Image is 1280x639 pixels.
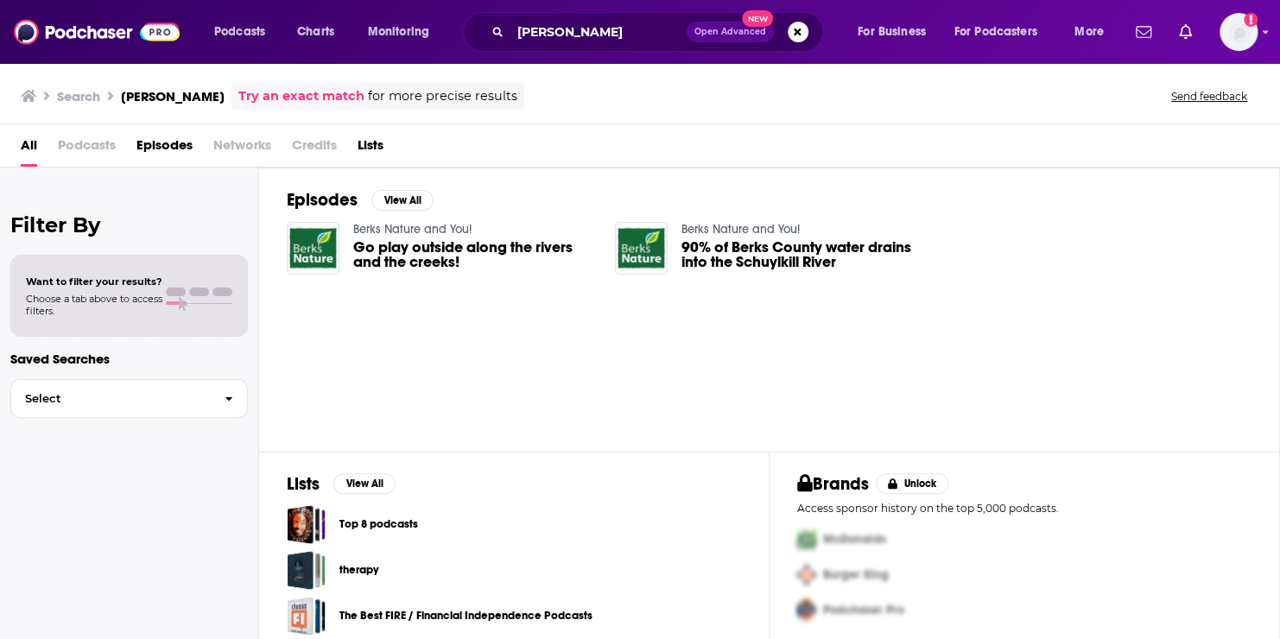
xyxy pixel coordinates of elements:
a: Charts [286,18,345,46]
span: Charts [297,20,334,44]
span: More [1074,20,1104,44]
span: For Business [858,20,926,44]
p: Saved Searches [10,351,248,367]
a: Berks Nature and You! [353,222,472,237]
img: Podchaser - Follow, Share and Rate Podcasts [14,16,180,48]
img: User Profile [1220,13,1258,51]
span: Credits [292,131,337,167]
span: for more precise results [368,86,517,106]
h2: Filter By [10,212,248,237]
span: New [742,10,773,27]
button: Send feedback [1166,89,1252,104]
span: Open Advanced [694,28,766,36]
button: open menu [202,18,288,46]
button: View All [333,473,396,494]
img: Third Pro Logo [790,592,823,628]
button: View All [371,190,434,211]
a: ListsView All [287,473,396,495]
img: 90% of Berks County water drains into the Schuylkill River [615,222,668,275]
a: Show notifications dropdown [1172,17,1199,47]
a: Episodes [136,131,193,167]
h2: Lists [287,473,320,495]
a: The Best FIRE / Financial Independence Podcasts [287,597,326,636]
a: EpisodesView All [287,189,434,211]
a: Go play outside along the rivers and the creeks! [353,240,595,269]
span: McDonalds [823,532,886,547]
h2: Episodes [287,189,358,211]
span: Select [11,393,211,404]
button: Open AdvancedNew [687,22,774,42]
h3: Search [57,88,100,104]
span: Networks [213,131,271,167]
span: Monitoring [368,20,429,44]
a: Top 8 podcasts [287,505,326,544]
button: Select [10,379,248,418]
span: Podcasts [58,131,116,167]
a: Lists [358,131,383,167]
span: For Podcasters [954,20,1037,44]
button: open menu [846,18,947,46]
svg: Add a profile image [1244,13,1258,27]
img: Go play outside along the rivers and the creeks! [287,222,339,275]
button: open menu [1062,18,1125,46]
span: Podcasts [214,20,265,44]
a: 90% of Berks County water drains into the Schuylkill River [681,240,923,269]
img: Second Pro Logo [790,557,823,592]
h3: [PERSON_NAME] [121,88,225,104]
div: Search podcasts, credits, & more... [479,12,840,52]
img: First Pro Logo [790,522,823,557]
button: Unlock [876,473,949,494]
a: therapy [287,551,326,590]
input: Search podcasts, credits, & more... [510,18,687,46]
a: therapy [339,560,378,579]
span: Logged in as roneledotsonRAD [1220,13,1258,51]
a: The Best FIRE / Financial Independence Podcasts [339,606,592,625]
button: open menu [943,18,1062,46]
span: Choose a tab above to access filters. [26,293,162,317]
span: Burger King [823,567,889,582]
a: Try an exact match [238,86,364,106]
a: All [21,131,37,167]
button: open menu [356,18,452,46]
a: Top 8 podcasts [339,515,418,534]
a: Berks Nature and You! [681,222,800,237]
span: Want to filter your results? [26,275,162,288]
p: Access sponsor history on the top 5,000 podcasts. [797,502,1251,515]
button: Show profile menu [1220,13,1258,51]
span: Podchaser Pro [823,603,904,617]
h2: Brands [797,473,869,495]
a: Show notifications dropdown [1129,17,1158,47]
